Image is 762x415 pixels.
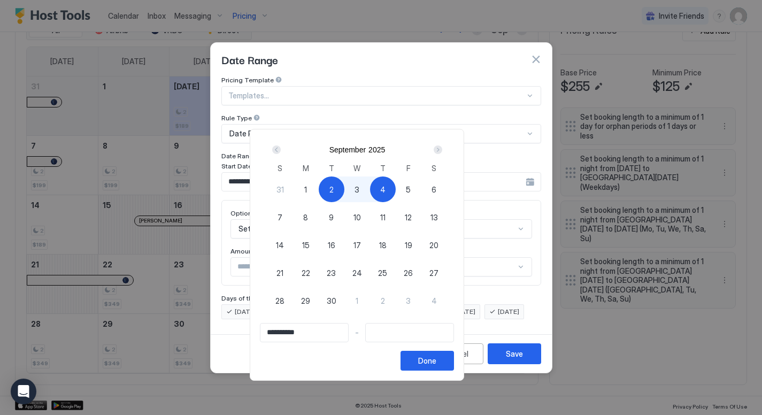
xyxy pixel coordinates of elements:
[380,184,386,195] span: 4
[303,212,308,223] span: 8
[293,288,319,313] button: 29
[344,204,370,230] button: 10
[267,232,293,258] button: 14
[293,176,319,202] button: 1
[319,232,344,258] button: 16
[328,240,335,251] span: 16
[421,232,447,258] button: 20
[327,295,336,306] span: 30
[302,267,310,279] span: 22
[430,212,438,223] span: 13
[370,204,396,230] button: 11
[353,212,361,223] span: 10
[278,212,282,223] span: 7
[293,232,319,258] button: 15
[396,204,421,230] button: 12
[432,295,437,306] span: 4
[406,163,411,174] span: F
[421,204,447,230] button: 13
[267,260,293,286] button: 21
[355,328,359,337] span: -
[368,145,385,154] button: 2025
[418,355,436,366] div: Done
[319,204,344,230] button: 9
[319,260,344,286] button: 23
[429,267,438,279] span: 27
[329,163,334,174] span: T
[276,267,283,279] span: 21
[293,204,319,230] button: 8
[432,163,436,174] span: S
[353,240,361,251] span: 17
[370,176,396,202] button: 4
[355,184,359,195] span: 3
[356,295,358,306] span: 1
[344,260,370,286] button: 24
[270,143,284,156] button: Prev
[303,163,309,174] span: M
[381,295,385,306] span: 2
[370,232,396,258] button: 18
[302,240,310,251] span: 15
[432,184,436,195] span: 6
[267,176,293,202] button: 31
[366,324,453,342] input: Input Field
[380,163,386,174] span: T
[304,184,307,195] span: 1
[278,163,282,174] span: S
[378,267,387,279] span: 25
[276,184,284,195] span: 31
[344,288,370,313] button: 1
[421,176,447,202] button: 6
[319,288,344,313] button: 30
[329,184,334,195] span: 2
[405,212,412,223] span: 12
[327,267,336,279] span: 23
[396,260,421,286] button: 26
[267,204,293,230] button: 7
[260,324,348,342] input: Input Field
[379,240,387,251] span: 18
[11,379,36,404] div: Open Intercom Messenger
[267,288,293,313] button: 28
[406,184,411,195] span: 5
[380,212,386,223] span: 11
[405,240,412,251] span: 19
[353,163,360,174] span: W
[352,267,362,279] span: 24
[396,288,421,313] button: 3
[396,176,421,202] button: 5
[401,351,454,371] button: Done
[370,260,396,286] button: 25
[370,288,396,313] button: 2
[319,176,344,202] button: 2
[404,267,413,279] span: 26
[406,295,411,306] span: 3
[329,145,366,154] button: September
[301,295,310,306] span: 29
[430,143,444,156] button: Next
[421,288,447,313] button: 4
[396,232,421,258] button: 19
[421,260,447,286] button: 27
[344,232,370,258] button: 17
[344,176,370,202] button: 3
[275,295,284,306] span: 28
[276,240,284,251] span: 14
[429,240,438,251] span: 20
[293,260,319,286] button: 22
[329,212,334,223] span: 9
